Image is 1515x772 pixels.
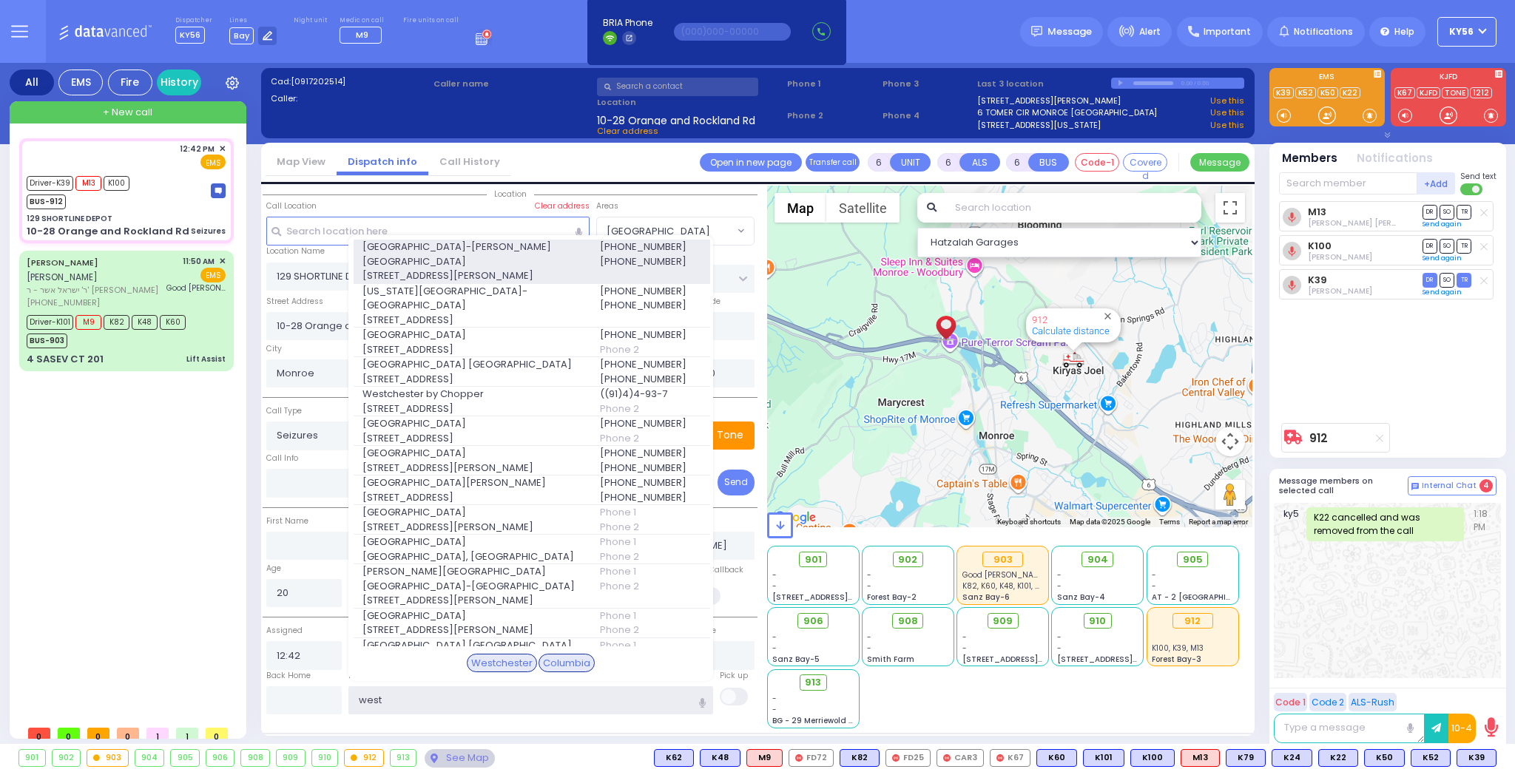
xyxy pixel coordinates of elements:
[1442,87,1468,98] a: TONE
[487,189,534,200] span: Location
[1032,314,1047,325] a: 912
[700,749,740,767] div: K48
[362,623,581,637] span: [STREET_ADDRESS][PERSON_NAME]
[312,750,338,766] div: 910
[1391,73,1506,84] label: KJFD
[772,693,777,704] span: -
[1457,749,1497,767] div: BLS
[1181,749,1220,767] div: ALS
[700,153,802,172] a: Open in new page
[772,654,820,665] span: Sanz Bay-5
[362,240,581,268] span: [GEOGRAPHIC_DATA]-[PERSON_NAME][GEOGRAPHIC_DATA]
[362,268,581,283] span: [STREET_ADDRESS][PERSON_NAME]
[1101,309,1115,323] button: Close
[1210,106,1244,119] a: Use this
[10,70,54,95] div: All
[467,654,537,673] div: Westchester
[266,625,303,637] label: Assigned
[362,490,581,505] span: [STREET_ADDRESS]
[720,670,748,682] label: Pick up
[266,405,302,417] label: Call Type
[362,593,581,608] span: [STREET_ADDRESS][PERSON_NAME]
[191,226,226,237] div: Seizures
[600,579,701,594] span: Phone 2
[1269,73,1385,84] label: EMS
[962,643,967,654] span: -
[206,750,234,766] div: 906
[27,224,189,239] div: 10-28 Orange and Rockland Rd
[772,632,777,643] span: -
[1215,193,1245,223] button: Toggle fullscreen view
[607,224,710,239] span: [GEOGRAPHIC_DATA]
[806,153,860,172] button: Transfer call
[266,515,308,527] label: First Name
[600,402,701,416] span: Phone 2
[1087,552,1108,567] span: 904
[898,552,917,567] span: 902
[883,109,973,122] span: Phone 4
[962,592,1010,603] span: Sanz Bay-6
[362,402,581,416] span: [STREET_ADDRESS]
[433,78,592,90] label: Caller name
[654,749,694,767] div: BLS
[27,257,98,268] a: [PERSON_NAME]
[962,632,967,643] span: -
[229,27,254,44] span: Bay
[1152,643,1204,654] span: K100, K39, M13
[535,200,590,212] label: Clear address
[1417,87,1440,98] a: KJFD
[1306,507,1465,541] div: K22 cancelled and was removed from the call
[166,282,226,294] span: Good Sam
[1057,592,1105,603] span: Sanz Bay-4
[1295,87,1316,98] a: K52
[840,749,880,767] div: BLS
[772,704,777,715] span: -
[1309,433,1328,444] a: 912
[826,193,900,223] button: Show satellite imagery
[206,728,228,739] span: 0
[787,78,877,90] span: Phone 1
[362,357,581,372] span: [GEOGRAPHIC_DATA] [GEOGRAPHIC_DATA]
[345,750,383,766] div: 912
[1448,714,1476,743] button: 10-4
[1357,150,1433,167] button: Notifications
[883,78,973,90] span: Phone 3
[892,754,900,762] img: red-radio-icon.svg
[1047,24,1092,39] span: Message
[1089,614,1106,629] span: 910
[1318,749,1358,767] div: BLS
[27,194,66,209] span: BUS-912
[1057,654,1197,665] span: [STREET_ADDRESS][PERSON_NAME]
[600,342,701,357] span: Phone 2
[266,453,298,464] label: Call Info
[1422,481,1477,491] span: Internal Chat
[943,754,951,762] img: red-radio-icon.svg
[362,549,581,564] span: [GEOGRAPHIC_DATA], [GEOGRAPHIC_DATA]
[772,569,777,580] span: -
[1417,172,1456,194] button: +Add
[1294,25,1353,38] span: Notifications
[53,750,81,766] div: 902
[160,315,186,330] span: K60
[945,193,1201,223] input: Search location
[175,16,212,25] label: Dispatcher
[600,298,701,313] span: [PHONE_NUMBER]
[1394,87,1415,98] a: K67
[1057,580,1062,592] span: -
[1474,507,1493,541] span: 1:18 PM
[1470,87,1492,98] a: 1212
[1210,119,1244,132] a: Use this
[1057,632,1062,643] span: -
[157,70,201,95] a: History
[1437,17,1497,47] button: KY56
[600,549,701,564] span: Phone 2
[146,728,169,739] span: 1
[1423,239,1437,253] span: DR
[403,16,459,25] label: Fire units on call
[867,643,871,654] span: -
[200,155,226,169] span: EMS
[600,461,701,475] span: [PHONE_NUMBER]
[600,520,701,535] span: Phone 2
[362,520,581,535] span: [STREET_ADDRESS][PERSON_NAME]
[937,749,984,767] div: CAR3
